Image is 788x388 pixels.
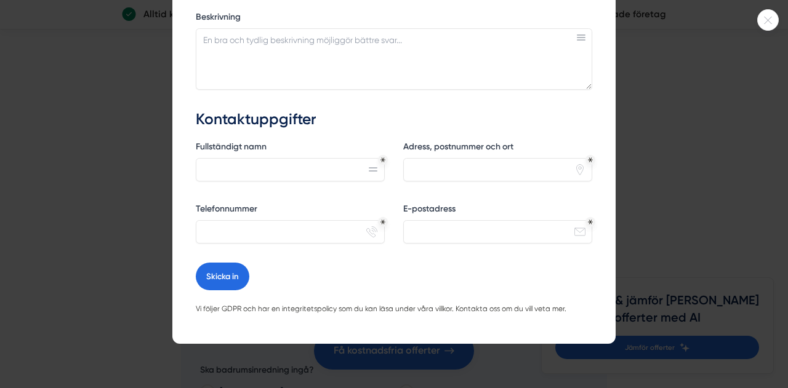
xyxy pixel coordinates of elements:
[196,141,385,156] label: Fullständigt namn
[196,303,592,315] p: Vi följer GDPR och har en integritetspolicy som du kan läsa under våra villkor. Kontakta oss om d...
[380,220,385,224] div: Obligatoriskt
[196,11,592,26] label: Beskrivning
[380,157,385,162] div: Obligatoriskt
[588,157,593,162] div: Obligatoriskt
[403,203,592,218] label: E-postadress
[403,141,592,156] label: Adress, postnummer och ort
[588,220,593,224] div: Obligatoriskt
[196,203,385,218] label: Telefonnummer
[196,109,592,130] h3: Kontaktuppgifter
[196,263,249,290] button: Skicka in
